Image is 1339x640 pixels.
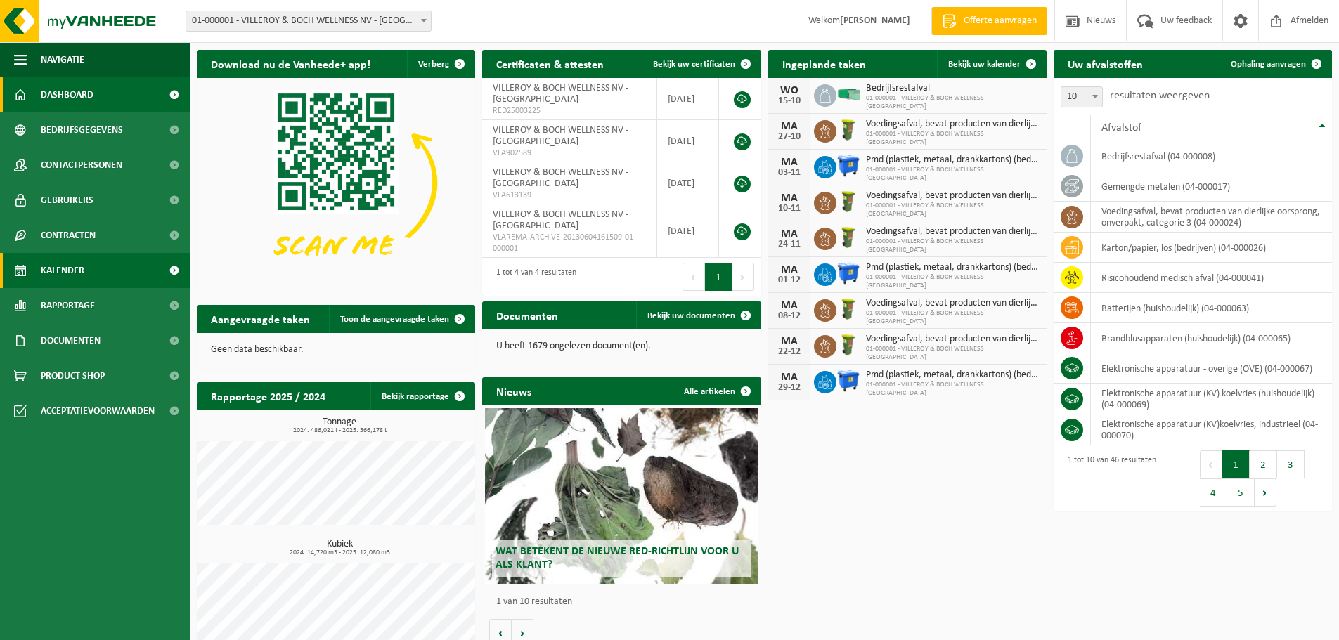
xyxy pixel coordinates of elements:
span: Navigatie [41,42,84,77]
h2: Documenten [482,301,572,329]
span: Product Shop [41,358,105,393]
h2: Nieuws [482,377,545,405]
span: Voedingsafval, bevat producten van dierlijke oorsprong, onverpakt, categorie 3 [866,226,1040,237]
span: Toon de aangevraagde taken [340,315,449,324]
span: Voedingsafval, bevat producten van dierlijke oorsprong, onverpakt, categorie 3 [866,334,1040,345]
td: [DATE] [657,120,719,162]
div: MA [775,157,803,168]
td: risicohoudend medisch afval (04-000041) [1091,263,1332,293]
span: Bedrijfsrestafval [866,83,1040,94]
span: Ophaling aanvragen [1231,60,1306,69]
img: WB-0060-HPE-GN-50 [836,297,860,321]
button: Verberg [407,50,474,78]
img: WB-1100-HPE-BE-01 [836,261,860,285]
td: brandblusapparaten (huishoudelijk) (04-000065) [1091,323,1332,353]
h3: Kubiek [204,540,475,556]
td: elektronische apparatuur (KV) koelvries (huishoudelijk) (04-000069) [1091,384,1332,414]
span: 10 [1061,87,1102,107]
img: WB-1100-HPE-BE-01 [836,369,860,393]
a: Bekijk rapportage [370,382,474,410]
span: 01-000001 - VILLEROY & BOCH WELLNESS [GEOGRAPHIC_DATA] [866,345,1040,362]
strong: [PERSON_NAME] [840,15,910,26]
span: 2024: 486,021 t - 2025: 366,178 t [204,427,475,434]
span: 01-000001 - VILLEROY & BOCH WELLNESS NV - ROESELARE [186,11,432,32]
div: MA [775,121,803,132]
a: Bekijk uw kalender [937,50,1045,78]
div: MA [775,264,803,275]
span: VLA902589 [493,148,646,159]
button: 1 [1222,450,1250,478]
div: 24-11 [775,240,803,249]
span: Gebruikers [41,183,93,218]
div: 15-10 [775,96,803,106]
p: U heeft 1679 ongelezen document(en). [496,341,746,351]
div: 03-11 [775,168,803,178]
td: karton/papier, los (bedrijven) (04-000026) [1091,233,1332,263]
td: batterijen (huishoudelijk) (04-000063) [1091,293,1332,323]
img: HK-XP-30-GN-00 [836,88,860,100]
span: Wat betekent de nieuwe RED-richtlijn voor u als klant? [496,546,739,570]
span: Bekijk uw certificaten [653,60,735,69]
span: VILLEROY & BOCH WELLNESS NV - [GEOGRAPHIC_DATA] [493,83,628,105]
button: 4 [1200,478,1227,507]
td: bedrijfsrestafval (04-000008) [1091,141,1332,171]
span: VLAREMA-ARCHIVE-20130604161509-01-000001 [493,232,646,254]
span: Bekijk uw documenten [647,311,735,320]
h2: Certificaten & attesten [482,50,618,77]
span: Bedrijfsgegevens [41,112,123,148]
td: elektronische apparatuur - overige (OVE) (04-000067) [1091,353,1332,384]
div: 01-12 [775,275,803,285]
td: gemengde metalen (04-000017) [1091,171,1332,202]
span: Voedingsafval, bevat producten van dierlijke oorsprong, onverpakt, categorie 3 [866,190,1040,202]
span: Rapportage [41,288,95,323]
span: Offerte aanvragen [960,14,1040,28]
span: Bekijk uw kalender [948,60,1021,69]
a: Wat betekent de nieuwe RED-richtlijn voor u als klant? [485,408,758,584]
h2: Download nu de Vanheede+ app! [197,50,384,77]
span: Pmd (plastiek, metaal, drankkartons) (bedrijven) [866,370,1040,381]
td: [DATE] [657,204,719,258]
p: Geen data beschikbaar. [211,345,461,355]
span: Dashboard [41,77,93,112]
h2: Rapportage 2025 / 2024 [197,382,339,410]
div: MA [775,300,803,311]
td: [DATE] [657,162,719,204]
div: MA [775,372,803,383]
span: Contracten [41,218,96,253]
span: 01-000001 - VILLEROY & BOCH WELLNESS NV - ROESELARE [186,11,431,31]
span: 01-000001 - VILLEROY & BOCH WELLNESS [GEOGRAPHIC_DATA] [866,381,1040,398]
span: 01-000001 - VILLEROY & BOCH WELLNESS [GEOGRAPHIC_DATA] [866,130,1040,147]
td: [DATE] [657,78,719,120]
span: 01-000001 - VILLEROY & BOCH WELLNESS [GEOGRAPHIC_DATA] [866,94,1040,111]
button: Previous [683,263,705,291]
div: 1 tot 4 van 4 resultaten [489,261,576,292]
h2: Aangevraagde taken [197,305,324,332]
h3: Tonnage [204,417,475,434]
button: Next [1255,478,1276,507]
td: elektronische apparatuur (KV)koelvries, industrieel (04-000070) [1091,414,1332,445]
button: 5 [1227,478,1255,507]
h2: Ingeplande taken [768,50,880,77]
span: 01-000001 - VILLEROY & BOCH WELLNESS [GEOGRAPHIC_DATA] [866,166,1040,183]
a: Bekijk uw certificaten [642,50,760,78]
span: 10 [1061,86,1103,107]
div: 22-12 [775,347,803,357]
a: Bekijk uw documenten [636,301,760,329]
div: 08-12 [775,311,803,321]
a: Alle artikelen [673,377,760,405]
div: 27-10 [775,132,803,142]
button: Previous [1200,450,1222,478]
div: WO [775,85,803,96]
div: 1 tot 10 van 46 resultaten [1061,449,1156,508]
img: WB-0060-HPE-GN-50 [836,118,860,142]
span: 01-000001 - VILLEROY & BOCH WELLNESS [GEOGRAPHIC_DATA] [866,202,1040,218]
a: Offerte aanvragen [931,7,1047,35]
button: 1 [705,263,732,291]
img: WB-1100-HPE-BE-01 [836,154,860,178]
p: 1 van 10 resultaten [496,597,753,607]
span: Afvalstof [1101,122,1141,133]
span: Contactpersonen [41,148,122,183]
a: Toon de aangevraagde taken [329,305,474,333]
span: Voedingsafval, bevat producten van dierlijke oorsprong, onverpakt, categorie 3 [866,119,1040,130]
button: 3 [1277,450,1305,478]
